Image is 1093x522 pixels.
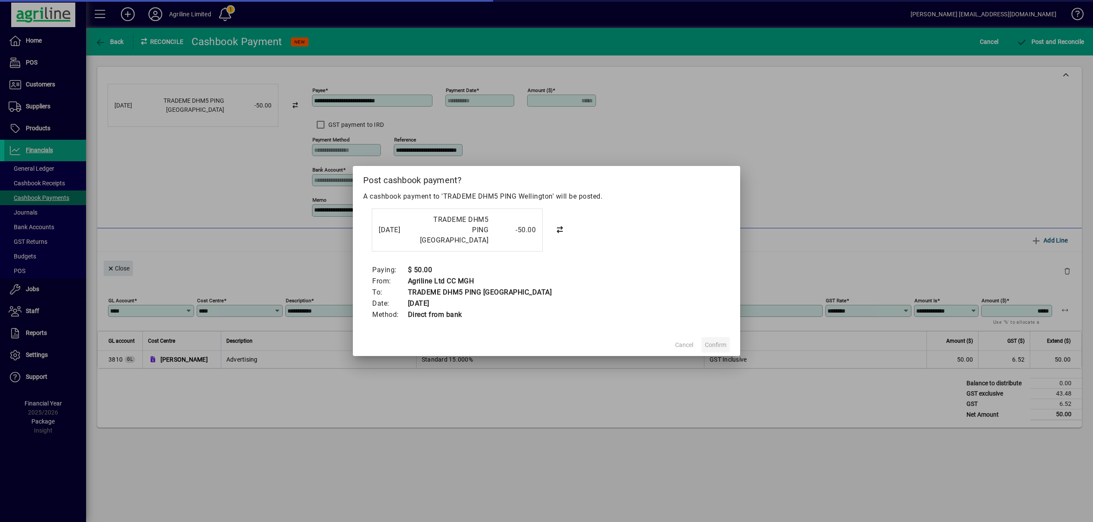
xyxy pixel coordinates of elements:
[420,215,489,244] span: TRADEME DHM5 PING [GEOGRAPHIC_DATA]
[408,298,552,309] td: [DATE]
[372,309,408,320] td: Method:
[493,225,536,235] div: -50.00
[408,287,552,298] td: TRADEME DHM5 PING [GEOGRAPHIC_DATA]
[363,191,730,202] p: A cashbook payment to 'TRADEME DHM5 PING Wellington' will be posted.
[372,264,408,276] td: Paying:
[408,264,552,276] td: $ 50.00
[372,287,408,298] td: To:
[408,276,552,287] td: Agriline Ltd CC MGH
[408,309,552,320] td: Direct from bank
[379,225,413,235] div: [DATE]
[372,276,408,287] td: From:
[372,298,408,309] td: Date:
[353,166,740,191] h2: Post cashbook payment?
